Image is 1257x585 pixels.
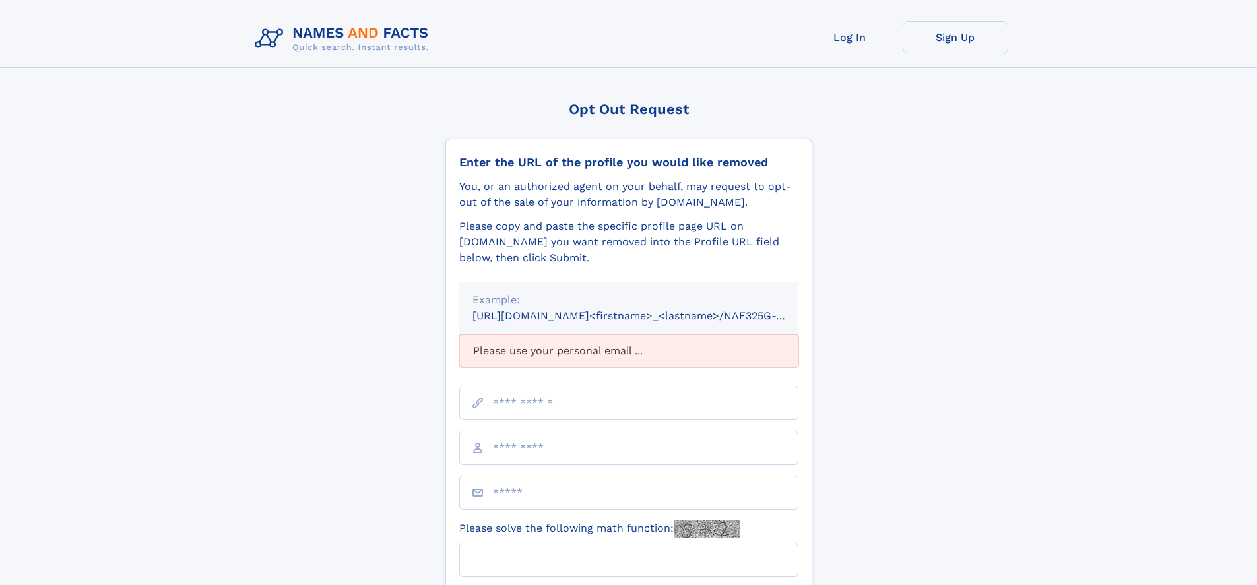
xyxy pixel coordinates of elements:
div: Enter the URL of the profile you would like removed [459,155,798,169]
div: Example: [472,292,785,308]
a: Log In [797,21,903,53]
div: You, or an authorized agent on your behalf, may request to opt-out of the sale of your informatio... [459,179,798,210]
a: Sign Up [903,21,1008,53]
label: Please solve the following math function: [459,520,740,538]
div: Opt Out Request [445,101,812,117]
div: Please copy and paste the specific profile page URL on [DOMAIN_NAME] you want removed into the Pr... [459,218,798,266]
img: Logo Names and Facts [249,21,439,57]
small: [URL][DOMAIN_NAME]<firstname>_<lastname>/NAF325G-xxxxxxxx [472,309,823,322]
div: Please use your personal email ... [459,334,798,367]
